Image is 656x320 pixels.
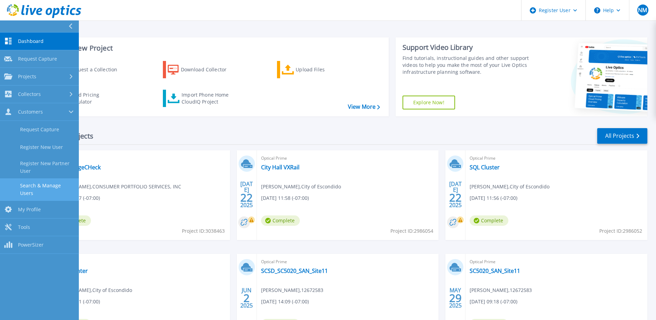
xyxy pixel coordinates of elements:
[243,295,250,301] span: 2
[470,154,643,162] span: Optical Prime
[261,298,309,305] span: [DATE] 14:09 (-07:00)
[449,182,462,207] div: [DATE] 2025
[52,154,226,162] span: Optical Prime
[449,295,462,301] span: 29
[296,63,351,77] div: Upload Files
[18,56,57,62] span: Request Capture
[470,164,500,171] a: SQL Cluster
[449,285,462,311] div: MAY 2025
[18,73,36,80] span: Projects
[403,55,531,75] div: Find tutorials, instructional guides and other support videos to help you make the most of your L...
[470,286,532,294] span: [PERSON_NAME] , 12672583
[240,285,253,311] div: JUN 2025
[261,215,300,226] span: Complete
[18,38,44,44] span: Dashboard
[470,267,520,274] a: SC5020_SAN_Site11
[261,154,435,162] span: Optical Prime
[261,194,309,202] span: [DATE] 11:58 (-07:00)
[261,164,299,171] a: City Hall VXRail
[68,91,123,105] div: Cloud Pricing Calculator
[18,109,43,115] span: Customers
[49,44,380,52] h3: Start a New Project
[277,61,354,78] a: Upload Files
[240,195,253,201] span: 22
[449,195,462,201] span: 22
[403,96,455,109] a: Explore Now!
[49,90,126,107] a: Cloud Pricing Calculator
[470,215,508,226] span: Complete
[163,61,240,78] a: Download Collector
[240,182,253,207] div: [DATE] 2025
[69,63,124,77] div: Request a Collection
[52,258,226,266] span: Optical Prime
[470,194,517,202] span: [DATE] 11:56 (-07:00)
[49,61,126,78] a: Request a Collection
[261,267,328,274] a: SCSD_SC5020_SAN_Site11
[18,224,30,230] span: Tools
[599,227,642,235] span: Project ID: 2986052
[18,242,44,248] span: PowerSizer
[18,91,41,97] span: Collectors
[52,286,132,294] span: [PERSON_NAME] , City of Escondido
[470,258,643,266] span: Optical Prime
[182,91,235,105] div: Import Phone Home CloudIQ Project
[52,183,181,190] span: [PERSON_NAME] , CONSUMER PORTFOLIO SERVICES, INC
[390,227,433,235] span: Project ID: 2986054
[261,258,435,266] span: Optical Prime
[597,128,647,144] a: All Projects
[403,43,531,52] div: Support Video Library
[261,183,341,190] span: [PERSON_NAME] , City of Escondido
[261,286,323,294] span: [PERSON_NAME] , 12672583
[182,227,225,235] span: Project ID: 3038463
[470,183,549,190] span: [PERSON_NAME] , City of Escondido
[348,104,380,110] a: View More
[52,164,101,171] a: CPS-StorageCHeck
[638,7,647,13] span: NM
[18,206,41,213] span: My Profile
[470,298,517,305] span: [DATE] 09:18 (-07:00)
[181,63,236,77] div: Download Collector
